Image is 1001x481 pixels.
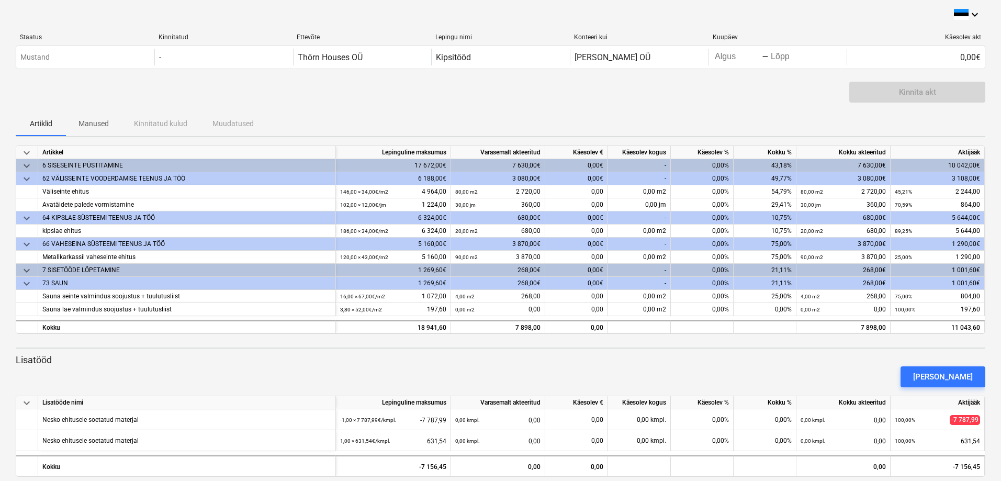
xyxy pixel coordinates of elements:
[671,396,734,409] div: Käesolev %
[671,185,734,198] div: 0,00%
[20,173,33,185] span: keyboard_arrow_down
[608,409,671,430] div: 0,00 kmpl.
[796,146,891,159] div: Kokku akteeritud
[78,118,109,129] p: Manused
[451,172,545,185] div: 3 080,00€
[895,438,915,444] small: 100,00%
[913,370,973,384] div: [PERSON_NAME]
[42,185,331,198] div: Väliseinte ehitus
[734,172,796,185] div: 49,77%
[340,294,385,299] small: 16,00 × 67,00€ / m2
[340,254,388,260] small: 120,00 × 43,00€ / m2
[895,430,980,452] div: 631,54
[16,354,985,366] p: Lisatööd
[891,211,985,225] div: 5 644,00€
[20,397,33,409] span: keyboard_arrow_down
[608,396,671,409] div: Käesolev kogus
[20,33,150,41] div: Staatus
[608,172,671,185] div: -
[455,438,480,444] small: 0,00 kmpl.
[671,251,734,264] div: 0,00%
[42,264,331,277] div: 7 SISETÖÖDE LÕPETAMINE
[608,225,671,238] div: 0,00 m2
[545,277,608,290] div: 0,00€
[545,198,608,211] div: 0,00
[734,146,796,159] div: Kokku %
[671,225,734,238] div: 0,00%
[796,159,891,172] div: 7 630,00€
[895,202,912,208] small: 70,59%
[42,238,331,251] div: 66 VAHESEINA SÜSTEEMI TEENUS JA TÖÖ
[801,185,886,198] div: 2 720,00
[671,159,734,172] div: 0,00%
[455,185,541,198] div: 2 720,00
[608,277,671,290] div: -
[891,172,985,185] div: 3 108,00€
[336,146,451,159] div: Lepinguline maksumus
[38,455,336,476] div: Kokku
[801,438,825,444] small: 0,00 kmpl.
[608,159,671,172] div: -
[891,455,985,476] div: -7 156,45
[340,198,446,211] div: 1 224,00
[38,396,336,409] div: Lisatööde nimi
[28,118,53,129] p: Artiklid
[455,198,541,211] div: 360,00
[545,172,608,185] div: 0,00€
[608,185,671,198] div: 0,00 m2
[455,294,475,299] small: 4,00 m2
[801,254,823,260] small: 90,00 m2
[895,303,980,316] div: 197,60
[340,290,446,303] div: 1 072,00
[20,52,50,63] p: Mustand
[796,396,891,409] div: Kokku akteeritud
[796,320,891,333] div: 7 898,00
[20,147,33,159] span: keyboard_arrow_down
[671,198,734,211] div: 0,00%
[20,160,33,172] span: keyboard_arrow_down
[545,185,608,198] div: 0,00
[38,146,336,159] div: Artikkel
[42,172,331,185] div: 62 VÄLISSEINTE VOODERDAMISE TEENUS JA TÖÖ
[608,264,671,277] div: -
[340,409,446,431] div: -7 787,99
[734,185,796,198] div: 54,79%
[895,417,915,423] small: 100,00%
[451,146,545,159] div: Varasemalt akteeritud
[42,159,331,172] div: 6 SISESEINTE PÜSTITAMINE
[340,321,446,334] div: 18 941,60
[545,264,608,277] div: 0,00€
[608,198,671,211] div: 0,00 jm
[549,409,603,430] div: 0,00
[796,238,891,251] div: 3 870,00€
[891,396,985,409] div: Aktijääk
[336,264,451,277] div: 1 269,60€
[451,277,545,290] div: 268,00€
[455,202,476,208] small: 30,00 jm
[801,189,823,195] small: 80,00 m2
[545,303,608,316] div: 0,00
[671,211,734,225] div: 0,00%
[713,33,843,41] div: Kuupäev
[895,254,912,260] small: 25,00%
[159,52,161,62] div: -
[895,307,915,312] small: 100,00%
[297,33,427,41] div: Ettevõte
[734,264,796,277] div: 21,11%
[950,415,980,425] span: -7 787,99
[549,430,603,451] div: 0,00
[340,430,446,452] div: 631,54
[796,277,891,290] div: 268,00€
[20,264,33,277] span: keyboard_arrow_down
[608,146,671,159] div: Käesolev kogus
[340,202,386,208] small: 102,00 × 12,00€ / jm
[545,251,608,264] div: 0,00
[801,225,886,238] div: 680,00
[796,172,891,185] div: 3 080,00€
[671,277,734,290] div: 0,00%
[545,238,608,251] div: 0,00€
[545,396,608,409] div: Käesolev €
[545,159,608,172] div: 0,00€
[455,228,478,234] small: 20,00 m2
[801,294,820,299] small: 4,00 m2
